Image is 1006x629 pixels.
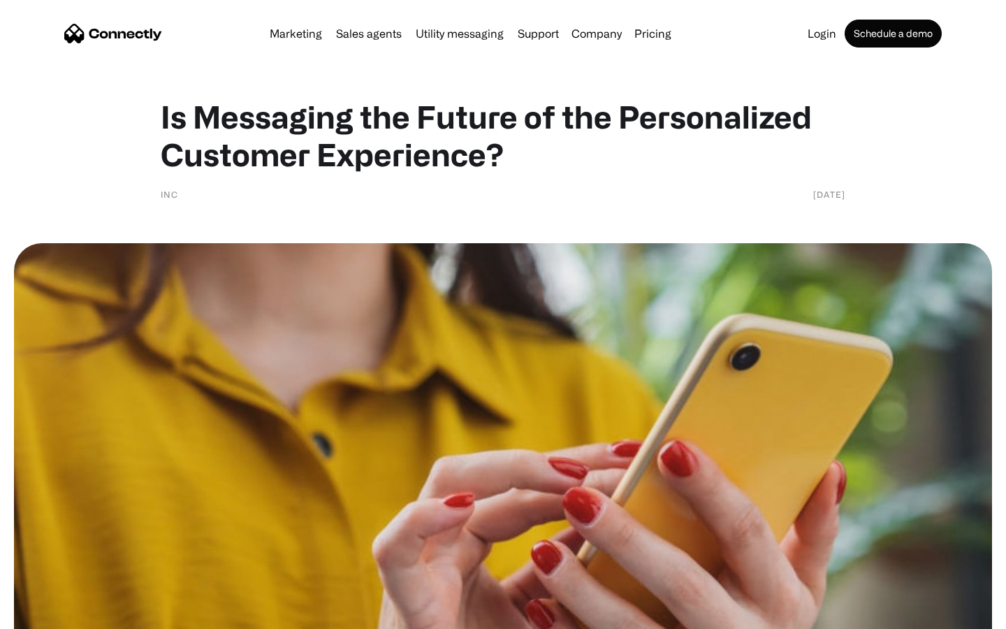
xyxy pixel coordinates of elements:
[28,605,84,624] ul: Language list
[802,28,842,39] a: Login
[813,187,845,201] div: [DATE]
[629,28,677,39] a: Pricing
[410,28,509,39] a: Utility messaging
[571,24,622,43] div: Company
[512,28,564,39] a: Support
[264,28,328,39] a: Marketing
[161,187,178,201] div: Inc
[161,98,845,173] h1: Is Messaging the Future of the Personalized Customer Experience?
[845,20,942,48] a: Schedule a demo
[14,605,84,624] aside: Language selected: English
[330,28,407,39] a: Sales agents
